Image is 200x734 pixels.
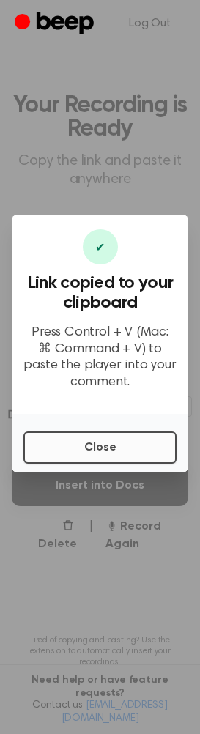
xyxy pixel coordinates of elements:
[23,431,177,464] button: Close
[23,273,177,313] h3: Link copied to your clipboard
[15,10,97,38] a: Beep
[23,325,177,390] p: Press Control + V (Mac: ⌘ Command + V) to paste the player into your comment.
[83,229,118,264] div: ✔
[114,6,185,41] a: Log Out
